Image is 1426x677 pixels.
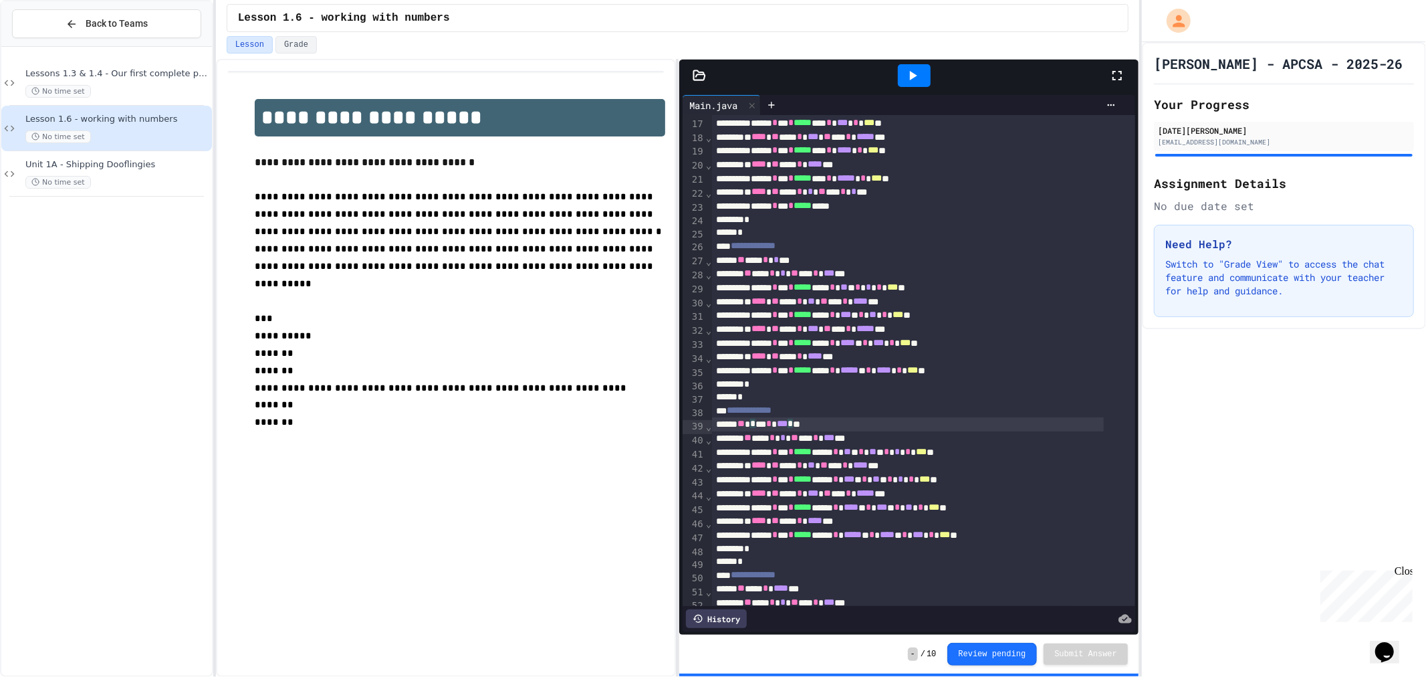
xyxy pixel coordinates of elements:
[705,325,712,336] span: Fold line
[25,159,209,171] span: Unit 1A - Shipping Dooflingies
[705,132,712,143] span: Fold line
[25,114,209,125] span: Lesson 1.6 - working with numbers
[1044,644,1128,665] button: Submit Answer
[5,5,92,85] div: Chat with us now!Close
[1154,198,1414,214] div: No due date set
[683,367,705,381] div: 35
[1154,95,1414,114] h2: Your Progress
[683,353,705,367] div: 34
[25,85,91,98] span: No time set
[683,380,705,393] div: 36
[1154,174,1414,193] h2: Assignment Details
[705,435,712,446] span: Fold line
[1165,258,1403,298] p: Switch to "Grade View" to access the chat feature and communicate with your teacher for help and ...
[705,421,712,432] span: Fold line
[25,68,209,80] span: Lessons 1.3 & 1.4 - Our first complete program!
[1054,649,1117,660] span: Submit Answer
[683,504,705,518] div: 45
[683,338,705,353] div: 33
[683,283,705,297] div: 29
[705,353,712,364] span: Fold line
[683,434,705,448] div: 40
[683,255,705,269] div: 27
[683,490,705,504] div: 44
[705,463,712,474] span: Fold line
[705,518,712,529] span: Fold line
[683,297,705,311] div: 30
[1315,565,1413,622] iframe: chat widget
[683,241,705,255] div: 26
[86,17,148,31] span: Back to Teams
[1370,623,1413,664] iframe: chat widget
[683,95,761,115] div: Main.java
[705,256,712,267] span: Fold line
[683,599,705,613] div: 52
[683,324,705,338] div: 32
[683,132,705,146] div: 18
[683,586,705,600] div: 51
[683,269,705,283] div: 28
[683,546,705,559] div: 48
[683,559,705,572] div: 49
[12,9,201,38] button: Back to Teams
[705,298,712,308] span: Fold line
[686,609,747,628] div: History
[1158,124,1410,136] div: [DATE][PERSON_NAME]
[683,572,705,586] div: 50
[25,130,91,143] span: No time set
[1154,54,1403,73] h1: [PERSON_NAME] - APCSA - 2025-26
[705,188,712,199] span: Fold line
[908,648,918,661] span: -
[683,393,705,407] div: 37
[705,587,712,597] span: Fold line
[683,145,705,159] div: 19
[683,532,705,546] div: 47
[921,649,925,660] span: /
[275,36,317,54] button: Grade
[1153,5,1194,36] div: My Account
[1158,137,1410,147] div: [EMAIL_ADDRESS][DOMAIN_NAME]
[238,10,450,26] span: Lesson 1.6 - working with numbers
[683,228,705,241] div: 25
[683,201,705,215] div: 23
[705,270,712,280] span: Fold line
[705,491,712,502] span: Fold line
[947,643,1038,666] button: Review pending
[705,601,712,611] span: Fold line
[683,407,705,421] div: 38
[683,98,744,112] div: Main.java
[683,448,705,462] div: 41
[705,160,712,171] span: Fold line
[683,118,705,132] div: 17
[683,462,705,476] div: 42
[1165,236,1403,252] h3: Need Help?
[927,649,936,660] span: 10
[683,420,705,434] div: 39
[683,518,705,532] div: 46
[683,215,705,228] div: 24
[683,173,705,187] div: 21
[25,176,91,189] span: No time set
[683,310,705,324] div: 31
[683,187,705,201] div: 22
[227,36,273,54] button: Lesson
[683,476,705,490] div: 43
[683,159,705,173] div: 20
